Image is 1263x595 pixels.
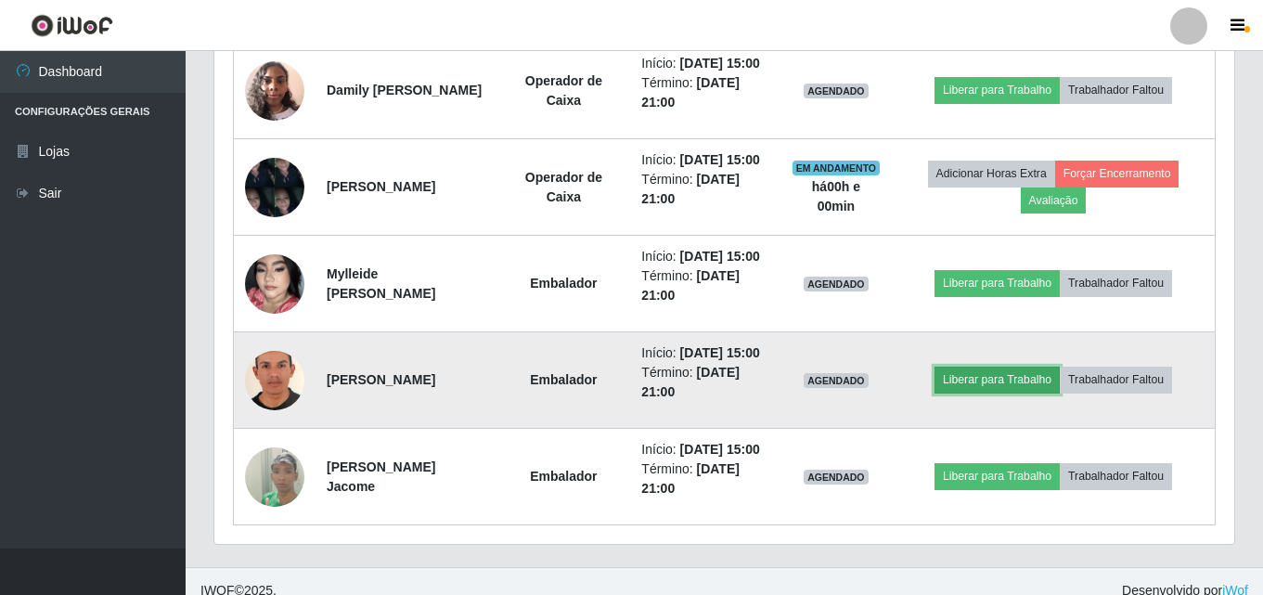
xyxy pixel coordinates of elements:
[680,345,760,360] time: [DATE] 15:00
[641,150,768,170] li: Início:
[641,266,768,305] li: Término:
[327,266,435,301] strong: Mylleide [PERSON_NAME]
[804,373,869,388] span: AGENDADO
[804,84,869,98] span: AGENDADO
[327,459,435,494] strong: [PERSON_NAME] Jacome
[530,372,597,387] strong: Embalador
[641,440,768,459] li: Início:
[1021,188,1087,213] button: Avaliação
[934,463,1060,489] button: Liberar para Trabalho
[525,73,602,108] strong: Operador de Caixa
[1060,463,1172,489] button: Trabalhador Faltou
[804,277,869,291] span: AGENDADO
[934,367,1060,393] button: Liberar para Trabalho
[641,247,768,266] li: Início:
[245,148,304,226] img: 1754847204273.jpeg
[245,231,304,337] img: 1751397040132.jpeg
[680,249,760,264] time: [DATE] 15:00
[245,51,304,130] img: 1667492486696.jpeg
[327,179,435,194] strong: [PERSON_NAME]
[641,363,768,402] li: Término:
[1055,161,1179,187] button: Forçar Encerramento
[804,470,869,485] span: AGENDADO
[530,469,597,484] strong: Embalador
[1060,367,1172,393] button: Trabalhador Faltou
[31,14,113,37] img: CoreUI Logo
[641,170,768,209] li: Término:
[1060,270,1172,296] button: Trabalhador Faltou
[680,56,760,71] time: [DATE] 15:00
[525,170,602,204] strong: Operador de Caixa
[1060,77,1172,103] button: Trabalhador Faltou
[245,337,304,423] img: 1753979789562.jpeg
[812,179,860,213] strong: há 00 h e 00 min
[641,73,768,112] li: Término:
[245,424,304,530] img: 1756474219948.jpeg
[934,77,1060,103] button: Liberar para Trabalho
[530,276,597,291] strong: Embalador
[680,442,760,457] time: [DATE] 15:00
[934,270,1060,296] button: Liberar para Trabalho
[327,372,435,387] strong: [PERSON_NAME]
[641,54,768,73] li: Início:
[641,343,768,363] li: Início:
[680,152,760,167] time: [DATE] 15:00
[641,459,768,498] li: Término:
[928,161,1055,187] button: Adicionar Horas Extra
[327,83,482,97] strong: Damily [PERSON_NAME]
[793,161,881,175] span: EM ANDAMENTO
